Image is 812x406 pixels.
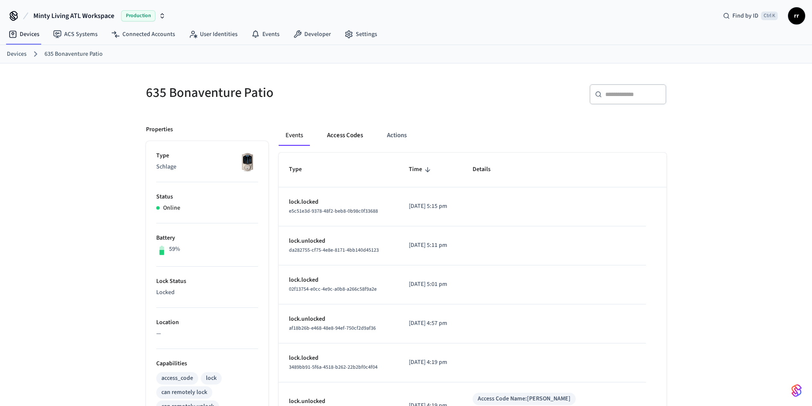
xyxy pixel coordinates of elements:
p: [DATE] 5:15 pm [409,202,452,211]
p: Battery [156,234,258,243]
span: da282755-cf75-4e8e-8171-4bb140d45123 [289,247,379,254]
p: [DATE] 4:19 pm [409,358,452,367]
span: rr [789,8,804,24]
p: Properties [146,125,173,134]
p: Type [156,151,258,160]
span: Production [121,10,155,21]
p: Online [163,204,180,213]
span: e5c51e3d-9378-48f2-beb8-0b98c0f33688 [289,208,378,215]
span: Time [409,163,433,176]
div: lock [206,374,217,383]
p: Status [156,192,258,201]
a: Events [244,27,286,42]
button: Events [279,125,310,146]
a: Developer [286,27,338,42]
span: af18b26b-e468-48e8-94ef-750cf2d9af36 [289,325,376,332]
a: Connected Accounts [104,27,182,42]
a: Devices [7,50,27,59]
p: Location [156,318,258,327]
p: 59% [169,245,180,254]
a: Settings [338,27,384,42]
p: lock.unlocked [289,237,389,246]
p: lock.unlocked [289,397,389,406]
div: can remotely lock [161,388,207,397]
button: Access Codes [320,125,370,146]
a: ACS Systems [46,27,104,42]
p: Lock Status [156,277,258,286]
div: Access Code Name: [PERSON_NAME] [478,394,571,403]
p: [DATE] 5:11 pm [409,241,452,250]
span: Details [473,163,502,176]
span: Find by ID [732,12,758,20]
h5: 635 Bonaventure Patio [146,84,401,102]
span: 3489bb91-5f6a-4518-b262-22b2bf0c4f04 [289,364,378,371]
p: lock.unlocked [289,315,389,324]
span: Minty Living ATL Workspace [33,11,114,21]
p: Schlage [156,162,258,171]
p: Locked [156,288,258,297]
span: 02f13754-e0cc-4e9c-a0b8-a266c58f9a2e [289,286,377,293]
p: [DATE] 5:01 pm [409,280,452,289]
p: lock.locked [289,276,389,285]
p: [DATE] 4:57 pm [409,319,452,328]
p: lock.locked [289,198,389,207]
div: ant example [279,125,666,146]
p: — [156,329,258,338]
div: access_code [161,374,193,383]
button: rr [788,7,805,24]
a: User Identities [182,27,244,42]
button: Actions [380,125,413,146]
a: Devices [2,27,46,42]
div: Find by IDCtrl K [716,8,785,24]
span: Ctrl K [761,12,778,20]
span: Type [289,163,313,176]
p: lock.locked [289,354,389,363]
img: SeamLogoGradient.69752ec5.svg [791,384,802,397]
p: Capabilities [156,359,258,368]
img: Schlage Sense Smart Deadbolt with Camelot Trim, Front [237,151,258,173]
a: 635 Bonaventure Patio [45,50,103,59]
